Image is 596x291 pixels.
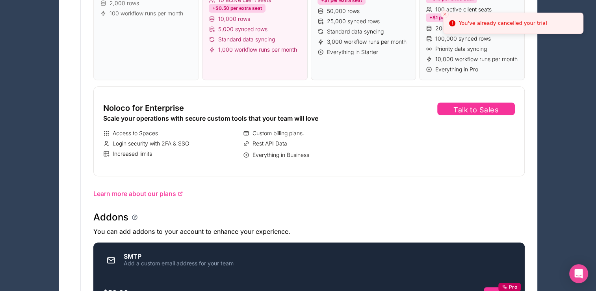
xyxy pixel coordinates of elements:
span: Standard data syncing [218,35,275,43]
button: Close toast [441,10,449,18]
span: 50,000 rows [327,7,360,15]
span: 3,000 workflow runs per month [327,38,407,46]
span: Noloco for Enterprise [103,103,184,114]
h1: Addons [93,211,128,224]
span: Login security with 2FA & SSO [113,140,189,147]
span: 1,000 workflow runs per month [218,46,297,54]
span: Rest API Data [253,140,287,147]
span: Learn more about our plans [93,189,176,198]
span: 100 workflow runs per month [110,9,183,17]
span: 200,000 rows [435,24,472,32]
span: 10,000 workflow runs per month [435,55,518,63]
span: 25,000 synced rows [327,17,380,25]
button: Talk to Sales [437,103,515,115]
span: Increased limits [113,150,152,158]
span: Pro [509,284,517,290]
div: SMTP [124,253,234,259]
a: Learn more about our plans [93,189,525,198]
span: Everything in Business [253,151,309,159]
div: +$1 per extra seat [426,13,474,22]
div: +$0.50 per extra seat [209,4,266,13]
span: Standard data syncing [327,28,384,35]
span: 10,000 rows [218,15,250,23]
span: 100,000 synced rows [435,35,491,43]
span: Everything in Pro [435,65,478,73]
span: Everything in Starter [327,48,378,56]
span: 100 active client seats [435,6,492,13]
div: Scale your operations with secure custom tools that your team will love [103,114,379,123]
div: Add a custom email address for your team [124,259,234,267]
span: 5,000 synced rows [218,25,267,33]
div: Open Intercom Messenger [569,264,588,283]
div: You've already cancelled your trial [459,19,547,27]
span: Access to Spaces [113,129,158,137]
span: Priority data syncing [435,45,487,53]
span: Custom billing plans. [253,129,304,137]
p: You can add addons to your account to enhance your experience. [93,227,525,236]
